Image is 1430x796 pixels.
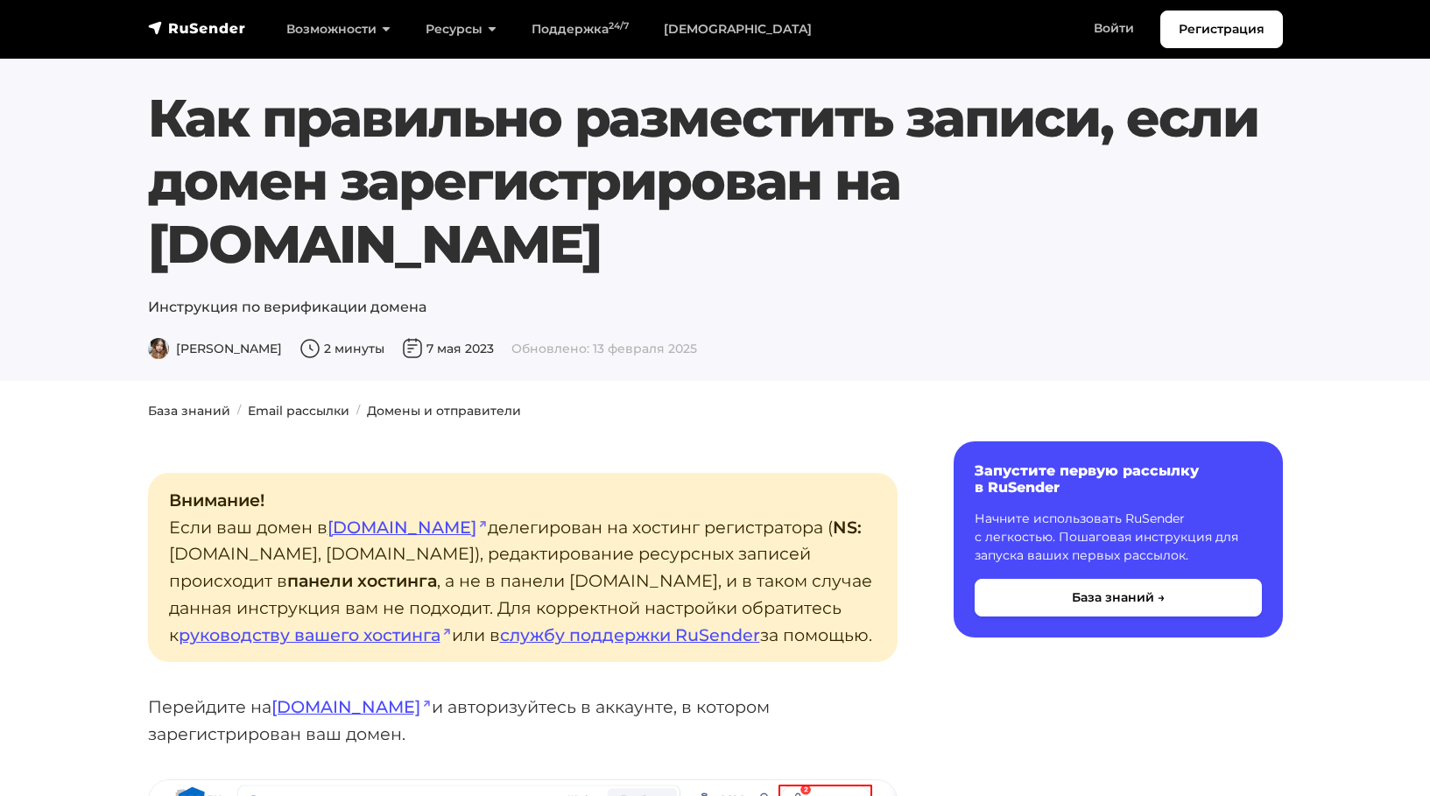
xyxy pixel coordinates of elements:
a: [DOMAIN_NAME] [328,517,488,538]
strong: Внимание! [169,490,264,511]
strong: панели хостинга [287,570,437,591]
a: Email рассылки [248,403,349,419]
nav: breadcrumb [137,402,1293,420]
p: Инструкция по верификации домена [148,297,1283,318]
a: База знаний [148,403,230,419]
h1: Как правильно разместить записи, если домен зарегистрирован на [DOMAIN_NAME] [148,87,1283,276]
img: RuSender [148,19,246,37]
a: [DOMAIN_NAME] [271,696,432,717]
span: Обновлено: 13 февраля 2025 [511,341,697,356]
button: База знаний → [975,579,1262,616]
a: [DEMOGRAPHIC_DATA] [646,11,829,47]
a: службу поддержки RuSender [500,624,760,645]
span: 2 минуты [299,341,384,356]
span: 7 мая 2023 [402,341,494,356]
a: руководству вашего хостинга [179,624,452,645]
p: Перейдите на и авторизуйтесь в аккаунте, в котором зарегистрирован ваш домен. [148,694,898,747]
p: Если ваш домен в делегирован на хостинг регистратора ( [DOMAIN_NAME], [DOMAIN_NAME]), редактирова... [148,473,898,662]
img: Время чтения [299,338,321,359]
a: Войти [1076,11,1152,46]
a: Домены и отправители [367,403,521,419]
a: Запустите первую рассылку в RuSender Начните использовать RuSender с легкостью. Пошаговая инструк... [954,441,1283,638]
a: Поддержка24/7 [514,11,646,47]
span: [PERSON_NAME] [148,341,282,356]
p: Начните использовать RuSender с легкостью. Пошаговая инструкция для запуска ваших первых рассылок. [975,510,1262,565]
img: Дата публикации [402,338,423,359]
a: Регистрация [1160,11,1283,48]
strong: NS: [833,517,862,538]
h6: Запустите первую рассылку в RuSender [975,462,1262,496]
sup: 24/7 [609,20,629,32]
a: Ресурсы [408,11,514,47]
a: Возможности [269,11,408,47]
